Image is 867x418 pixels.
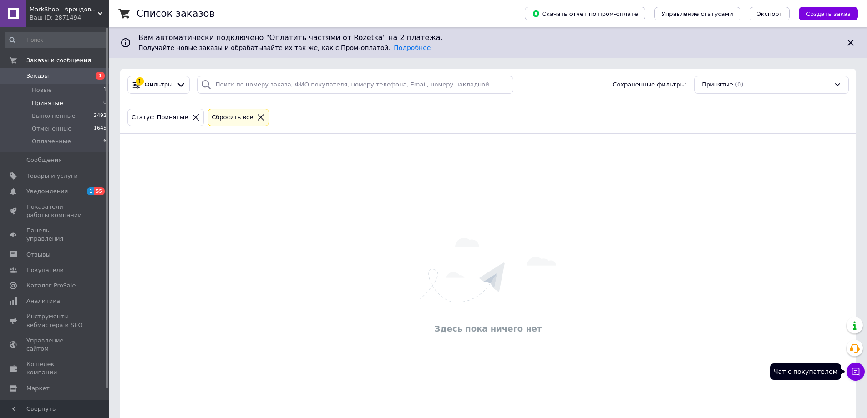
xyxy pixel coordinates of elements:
span: Аналитика [26,297,60,305]
button: Экспорт [750,7,790,20]
span: MarkShop - брендовая одежда, обувь, аксессуары [30,5,98,14]
input: Поиск по номеру заказа, ФИО покупателя, номеру телефона, Email, номеру накладной [197,76,514,94]
span: Скачать отчет по пром-оплате [532,10,638,18]
span: Уведомления [26,187,68,196]
div: Сбросить все [210,113,255,122]
span: Экспорт [757,10,782,17]
button: Создать заказ [799,7,858,20]
span: Товары и услуги [26,172,78,180]
span: Каталог ProSale [26,282,76,290]
div: 1 [136,77,144,86]
div: Чат с покупателем [770,363,841,380]
span: Заказы [26,72,49,80]
span: Сохраненные фильтры: [613,81,687,89]
span: 1 [87,187,94,195]
span: Фильтры [145,81,173,89]
span: Маркет [26,384,50,393]
span: 2492 [94,112,106,120]
span: 0 [103,99,106,107]
span: Получайте новые заказы и обрабатывайте их так же, как с Пром-оплатой. [138,44,431,51]
a: Подробнее [394,44,431,51]
span: Создать заказ [806,10,851,17]
span: (0) [735,81,743,88]
span: 55 [94,187,105,195]
span: Принятые [32,99,63,107]
span: Вам автоматически подключено "Оплатить частями от Rozetka" на 2 платежа. [138,33,838,43]
span: 6 [103,137,106,146]
input: Поиск [5,32,107,48]
span: Новые [32,86,52,94]
span: Отзывы [26,251,51,259]
a: Создать заказ [790,10,858,17]
h1: Список заказов [137,8,215,19]
span: Выполненные [32,112,76,120]
span: Оплаченные [32,137,71,146]
span: Инструменты вебмастера и SEO [26,312,84,329]
button: Скачать отчет по пром-оплате [525,7,645,20]
span: Управление сайтом [26,337,84,353]
span: 1 [96,72,105,80]
button: Управление статусами [654,7,740,20]
span: Покупатели [26,266,64,274]
span: Управление статусами [662,10,733,17]
span: Панель управления [26,227,84,243]
span: Отмененные [32,125,71,133]
div: Ваш ID: 2871494 [30,14,109,22]
span: Заказы и сообщения [26,56,91,65]
span: Принятые [702,81,733,89]
span: Сообщения [26,156,62,164]
button: Чат с покупателем [847,363,865,381]
div: Здесь пока ничего нет [125,323,852,334]
span: Кошелек компании [26,360,84,377]
span: 1645 [94,125,106,133]
div: Статус: Принятые [130,113,190,122]
span: Показатели работы компании [26,203,84,219]
span: 1 [103,86,106,94]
